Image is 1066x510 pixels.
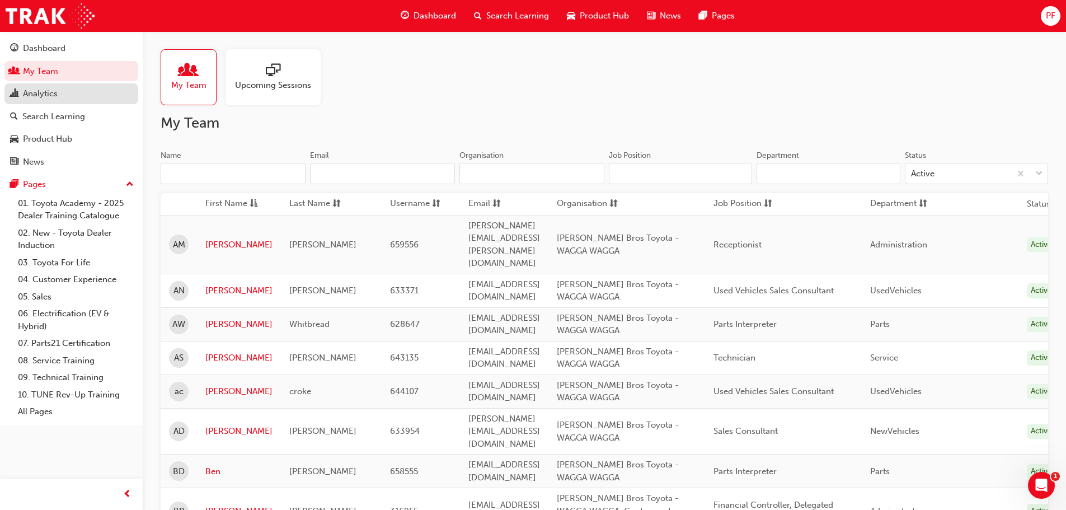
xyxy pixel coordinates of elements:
a: All Pages [13,403,138,420]
span: 628647 [390,319,420,329]
span: [EMAIL_ADDRESS][DOMAIN_NAME] [468,380,540,403]
span: [PERSON_NAME] Bros Toyota - WAGGA WAGGA [557,233,679,256]
span: [PERSON_NAME] [289,466,356,476]
span: car-icon [10,134,18,144]
button: First Nameasc-icon [205,197,267,211]
span: Last Name [289,197,330,211]
a: My Team [4,61,138,82]
a: [PERSON_NAME] [205,318,273,331]
a: search-iconSearch Learning [465,4,558,27]
span: Parts Interpreter [713,466,777,476]
span: My Team [171,79,206,92]
span: Administration [870,240,927,250]
span: news-icon [647,9,655,23]
span: up-icon [126,177,134,192]
span: [PERSON_NAME] Bros Toyota - WAGGA WAGGA [557,313,679,336]
span: UsedVehicles [870,386,922,396]
span: Organisation [557,197,607,211]
span: 658555 [390,466,418,476]
span: Parts [870,319,890,329]
span: croke [289,386,311,396]
div: News [23,156,44,169]
span: sorting-icon [492,197,501,211]
span: AD [173,425,185,438]
span: sorting-icon [919,197,927,211]
div: Organisation [459,150,504,161]
span: ac [175,385,184,398]
span: [EMAIL_ADDRESS][DOMAIN_NAME] [468,279,540,302]
div: Active [1027,464,1056,479]
div: Product Hub [23,133,72,146]
a: 01. Toyota Academy - 2025 Dealer Training Catalogue [13,195,138,224]
button: Usernamesorting-icon [390,197,452,211]
a: guage-iconDashboard [392,4,465,27]
a: [PERSON_NAME] [205,352,273,364]
span: [EMAIL_ADDRESS][DOMAIN_NAME] [468,347,540,369]
a: News [4,152,138,172]
span: search-icon [10,112,18,122]
a: [PERSON_NAME] [205,385,273,398]
span: 633954 [390,426,420,436]
span: Email [468,197,490,211]
span: [PERSON_NAME][EMAIL_ADDRESS][DOMAIN_NAME] [468,414,540,449]
a: Product Hub [4,129,138,149]
span: news-icon [10,157,18,167]
input: Department [757,163,900,184]
span: [PERSON_NAME] Bros Toyota - WAGGA WAGGA [557,347,679,369]
th: Status [1027,198,1050,210]
span: Used Vehicles Sales Consultant [713,286,834,296]
span: AS [174,352,184,364]
div: Dashboard [23,42,65,55]
a: 09. Technical Training [13,369,138,386]
a: 02. New - Toyota Dealer Induction [13,224,138,254]
span: 643135 [390,353,419,363]
span: sorting-icon [609,197,618,211]
span: Dashboard [414,10,456,22]
span: sorting-icon [332,197,341,211]
span: chart-icon [10,89,18,99]
span: Pages [712,10,735,22]
a: 07. Parts21 Certification [13,335,138,352]
span: UsedVehicles [870,286,922,296]
span: pages-icon [699,9,707,23]
span: prev-icon [123,488,132,502]
span: car-icon [567,9,575,23]
h2: My Team [161,114,1048,132]
span: News [660,10,681,22]
span: 633371 [390,286,419,296]
span: Job Position [713,197,762,211]
input: Name [161,163,306,184]
a: Ben [205,465,273,478]
div: Name [161,150,181,161]
a: 03. Toyota For Life [13,254,138,272]
span: asc-icon [250,197,258,211]
span: Whitbread [289,319,330,329]
a: 05. Sales [13,288,138,306]
span: search-icon [474,9,482,23]
span: Technician [713,353,755,363]
span: [EMAIL_ADDRESS][DOMAIN_NAME] [468,460,540,483]
button: DashboardMy TeamAnalyticsSearch LearningProduct HubNews [4,36,138,174]
a: 04. Customer Experience [13,271,138,288]
span: sessionType_ONLINE_URL-icon [266,63,280,79]
span: Receptionist [713,240,762,250]
span: people-icon [181,63,196,79]
span: Search Learning [486,10,549,22]
span: [PERSON_NAME] Bros Toyota - WAGGA WAGGA [557,380,679,403]
input: Organisation [459,163,604,184]
button: PF [1041,6,1060,26]
button: Organisationsorting-icon [557,197,618,211]
a: Dashboard [4,38,138,59]
span: down-icon [1035,167,1043,181]
a: My Team [161,49,226,105]
a: [PERSON_NAME] [205,284,273,297]
span: Department [870,197,917,211]
div: Email [310,150,329,161]
a: Search Learning [4,106,138,127]
span: 644107 [390,386,419,396]
span: pages-icon [10,180,18,190]
span: Username [390,197,430,211]
span: 1 [1051,472,1060,481]
div: Active [1027,283,1056,298]
span: people-icon [10,67,18,77]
